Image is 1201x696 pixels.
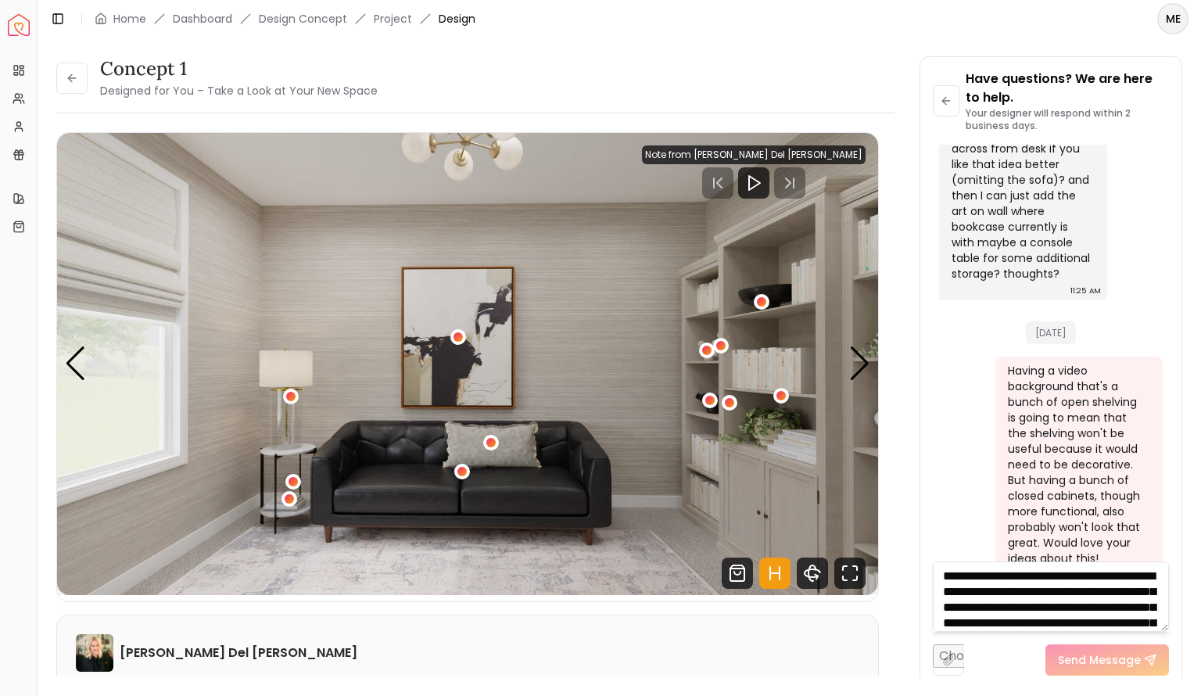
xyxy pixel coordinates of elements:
small: Designed for You – Take a Look at Your New Space [100,83,378,99]
div: Carousel [57,133,878,595]
svg: Play [744,174,763,192]
svg: Fullscreen [834,558,866,589]
img: Tina Martin Del Campo [76,634,113,672]
img: Spacejoy Logo [8,14,30,36]
span: [DATE] [1026,321,1076,344]
div: 11:25 AM [1070,283,1101,299]
svg: Hotspots Toggle [759,558,791,589]
a: Spacejoy [8,14,30,36]
a: Home [113,11,146,27]
div: Having a video background that's a bunch of open shelving is going to mean that the shelving won'... [1008,363,1148,566]
div: Previous slide [65,346,86,381]
a: Dashboard [173,11,232,27]
svg: 360 View [797,558,828,589]
div: Hi- So we can move the large bookcase from concept 1 on the wall across from desk if you like tha... [952,94,1092,282]
a: Project [374,11,412,27]
span: ME [1159,5,1187,33]
nav: breadcrumb [95,11,475,27]
li: Design Concept [259,11,347,27]
img: Design Render 2 [57,133,878,595]
div: Note from [PERSON_NAME] Del [PERSON_NAME] [642,145,866,164]
div: 2 / 4 [57,133,878,595]
svg: Shop Products from this design [722,558,753,589]
button: ME [1157,3,1188,34]
span: Design [439,11,475,27]
h3: concept 1 [100,56,378,81]
p: Your designer will respond within 2 business days. [966,107,1169,132]
h6: [PERSON_NAME] Del [PERSON_NAME] [120,644,357,662]
div: Next slide [849,346,870,381]
p: Have questions? We are here to help. [966,70,1169,107]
